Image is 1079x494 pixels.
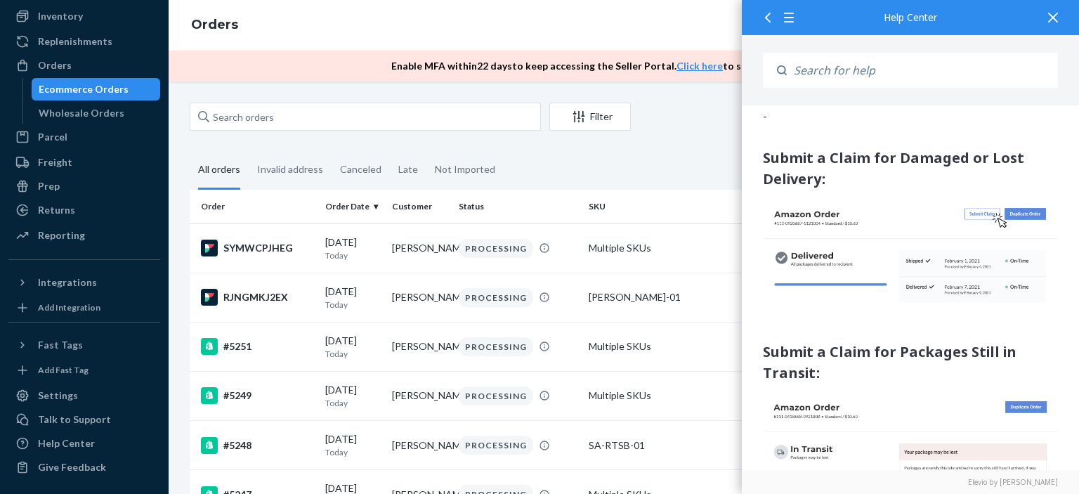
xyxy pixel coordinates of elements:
[38,58,72,72] div: Orders
[325,397,381,409] p: Today
[257,151,323,188] div: Invalid address
[340,151,381,188] div: Canceled
[550,110,630,124] div: Filter
[38,301,100,313] div: Add Integration
[198,151,240,190] div: All orders
[8,224,160,247] a: Reporting
[325,285,381,311] div: [DATE]
[763,477,1058,487] a: Elevio by [PERSON_NAME]
[38,9,83,23] div: Inventory
[391,59,842,73] p: Enable MFA within 22 days to keep accessing the Seller Portal. to setup now. .
[459,239,533,258] div: PROCESSING
[398,151,418,188] div: Late
[325,348,381,360] p: Today
[190,103,541,131] input: Search orders
[21,254,282,294] span: Submit a Claim for Damaged or Lost Delivery:
[386,371,453,420] td: [PERSON_NAME]
[459,288,533,307] div: PROCESSING
[386,223,453,273] td: [PERSON_NAME]
[180,5,249,46] ol: breadcrumbs
[21,72,303,188] span: At Flexport*, we understand that issues like lost, delayed, or damaged orders can occasionally oc...
[459,337,533,356] div: PROCESSING
[8,408,160,431] a: Talk to Support
[8,151,160,174] a: Freight
[39,82,129,96] div: Ecommerce Orders
[8,299,160,316] a: Add Integration
[549,103,631,131] button: Filter
[583,223,757,273] td: Multiple SKUs
[8,54,160,77] a: Orders
[39,106,124,120] div: Wholesale Orders
[583,371,757,420] td: Multiple SKUs
[8,384,160,407] a: Settings
[38,389,78,403] div: Settings
[201,240,314,256] div: SYMWCPJHEG
[8,199,160,221] a: Returns
[8,362,160,379] a: Add Fast Tag
[201,387,314,404] div: #5249
[325,334,381,360] div: [DATE]
[589,438,751,453] div: SA-RTSB-01
[21,448,275,488] span: Submit a Claim for Packages Still in Transit:
[201,437,314,454] div: #5248
[392,200,447,212] div: Customer
[583,190,757,223] th: SKU
[38,364,89,376] div: Add Fast Tag
[763,13,1058,22] div: Help Center
[38,203,75,217] div: Returns
[38,436,95,450] div: Help Center
[8,175,160,197] a: Prep
[8,30,160,53] a: Replenishments
[38,179,60,193] div: Prep
[21,302,316,420] img: 32942724298519-9AU
[676,60,723,72] a: Click here
[8,456,160,479] button: Give Feedback
[8,432,160,455] a: Help Center
[325,383,381,409] div: [DATE]
[201,338,314,355] div: #5251
[386,273,453,322] td: [PERSON_NAME]
[459,386,533,405] div: PROCESSING
[459,436,533,455] div: PROCESSING
[386,322,453,371] td: [PERSON_NAME]
[589,290,751,304] div: [PERSON_NAME]-01
[38,338,83,352] div: Fast Tags
[32,78,161,100] a: Ecommerce Orders
[787,53,1058,88] input: Search
[191,17,238,32] a: Orders
[38,155,72,169] div: Freight
[325,235,381,261] div: [DATE]
[201,289,314,306] div: RJNGMKJ2EX
[8,271,160,294] button: Integrations
[325,432,381,458] div: [DATE]
[38,130,67,144] div: Parcel
[325,446,381,458] p: Today
[320,190,386,223] th: Order Date
[32,102,161,124] a: Wholesale Orders
[190,190,320,223] th: Order
[325,299,381,311] p: Today
[38,228,85,242] div: Reporting
[38,275,97,290] div: Integrations
[8,334,160,356] button: Fast Tags
[8,126,160,148] a: Parcel
[325,249,381,261] p: Today
[21,214,25,229] span: -
[8,5,160,27] a: Inventory
[38,460,106,474] div: Give Feedback
[38,34,112,48] div: Replenishments
[583,322,757,371] td: Multiple SKUs
[386,421,453,470] td: [PERSON_NAME]
[21,28,316,52] div: 509 How to Submit Order Claims
[38,412,111,427] div: Talk to Support
[435,151,495,188] div: Not Imported
[453,190,583,223] th: Status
